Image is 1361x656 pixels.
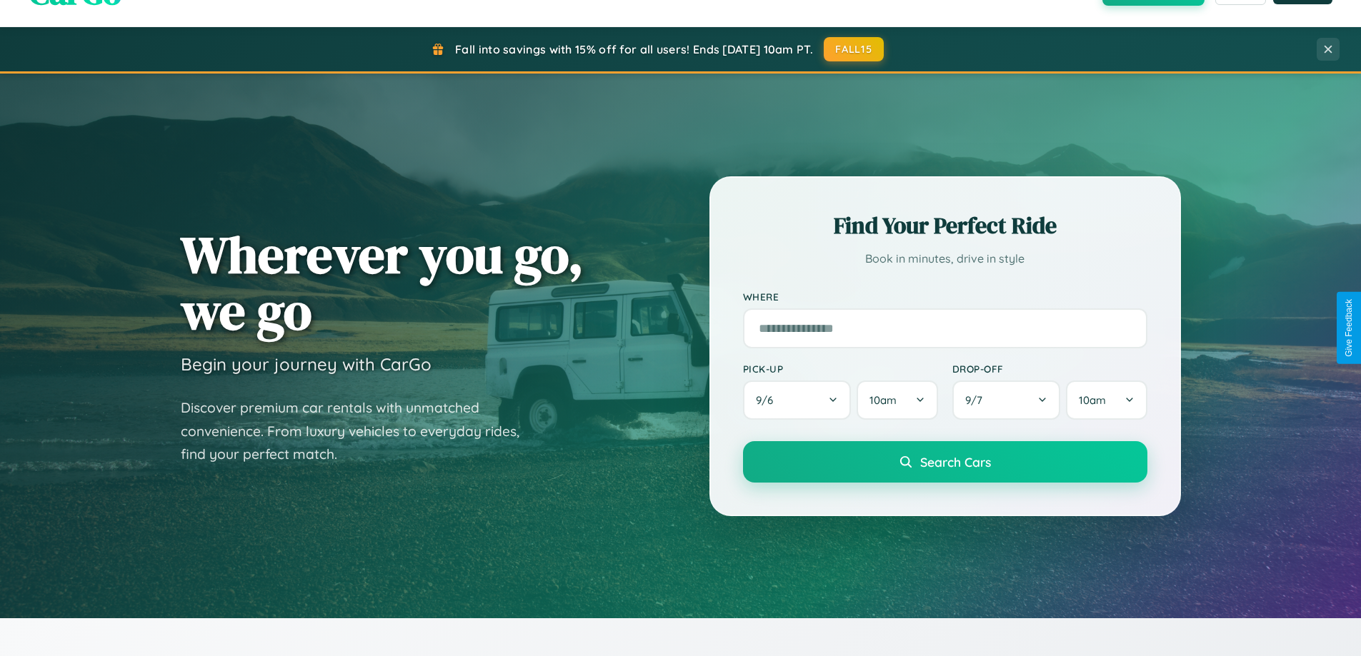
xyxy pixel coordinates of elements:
span: 10am [1079,393,1106,407]
label: Pick-up [743,363,938,375]
label: Drop-off [952,363,1147,375]
span: 10am [869,393,897,407]
span: Search Cars [920,454,991,470]
div: Give Feedback [1344,299,1354,357]
h1: Wherever you go, we go [181,226,584,339]
span: 9 / 7 [965,393,989,407]
span: Fall into savings with 15% off for all users! Ends [DATE] 10am PT. [455,42,813,56]
button: 10am [857,380,937,420]
p: Discover premium car rentals with unmatched convenience. From luxury vehicles to everyday rides, ... [181,396,538,466]
button: 10am [1066,380,1147,420]
button: FALL15 [824,37,884,61]
p: Book in minutes, drive in style [743,248,1147,269]
h2: Find Your Perfect Ride [743,210,1147,241]
button: 9/7 [952,380,1061,420]
button: 9/6 [743,380,852,420]
span: 9 / 6 [756,393,780,407]
label: Where [743,291,1147,303]
h3: Begin your journey with CarGo [181,353,432,375]
button: Search Cars [743,441,1147,483]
